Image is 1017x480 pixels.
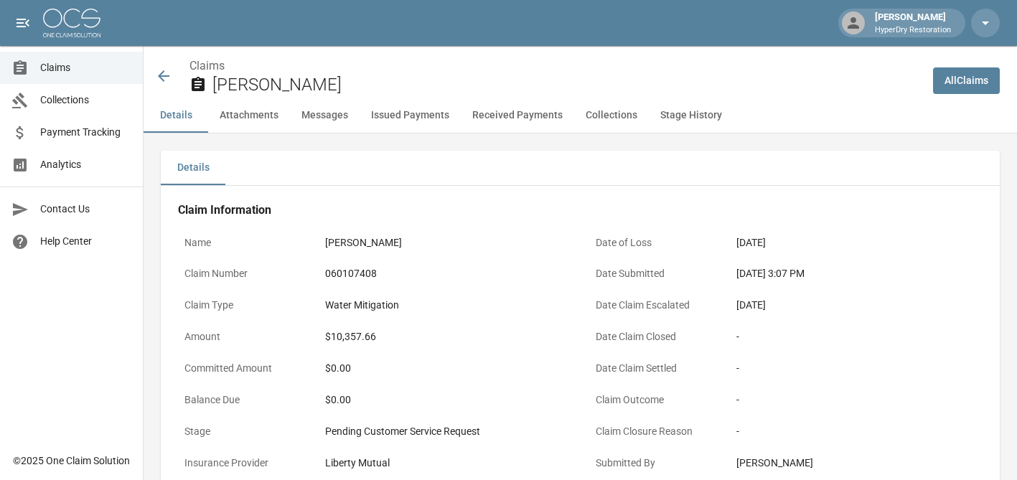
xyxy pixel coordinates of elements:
[933,67,1000,94] a: AllClaims
[325,392,566,408] div: $0.00
[589,386,718,414] p: Claim Outcome
[189,57,922,75] nav: breadcrumb
[189,59,225,72] a: Claims
[325,456,566,471] div: Liberty Mutual
[178,386,307,414] p: Balance Due
[461,98,574,133] button: Received Payments
[178,323,307,351] p: Amount
[589,449,718,477] p: Submitted By
[178,203,983,217] h4: Claim Information
[649,98,734,133] button: Stage History
[325,298,566,313] div: Water Mitigation
[144,98,1017,133] div: anchor tabs
[40,202,131,217] span: Contact Us
[589,229,718,257] p: Date of Loss
[589,354,718,382] p: Date Claim Settled
[325,361,566,376] div: $0.00
[589,323,718,351] p: Date Claim Closed
[161,151,225,185] button: Details
[736,266,977,281] div: [DATE] 3:07 PM
[736,361,977,376] div: -
[43,9,100,37] img: ocs-logo-white-transparent.png
[736,392,977,408] div: -
[736,235,977,250] div: [DATE]
[736,424,977,439] div: -
[161,151,1000,185] div: details tabs
[325,424,566,439] div: Pending Customer Service Request
[875,24,951,37] p: HyperDry Restoration
[40,157,131,172] span: Analytics
[40,125,131,140] span: Payment Tracking
[178,229,307,257] p: Name
[325,266,566,281] div: 060107408
[736,329,977,344] div: -
[9,9,37,37] button: open drawer
[589,260,718,288] p: Date Submitted
[736,298,977,313] div: [DATE]
[736,456,977,471] div: [PERSON_NAME]
[13,453,130,468] div: © 2025 One Claim Solution
[325,235,566,250] div: [PERSON_NAME]
[589,291,718,319] p: Date Claim Escalated
[360,98,461,133] button: Issued Payments
[290,98,360,133] button: Messages
[212,75,922,95] h2: [PERSON_NAME]
[40,60,131,75] span: Claims
[40,93,131,108] span: Collections
[178,418,307,446] p: Stage
[869,10,957,36] div: [PERSON_NAME]
[208,98,290,133] button: Attachments
[178,354,307,382] p: Committed Amount
[178,260,307,288] p: Claim Number
[589,418,718,446] p: Claim Closure Reason
[178,291,307,319] p: Claim Type
[574,98,649,133] button: Collections
[40,234,131,249] span: Help Center
[325,329,566,344] div: $10,357.66
[178,449,307,477] p: Insurance Provider
[144,98,208,133] button: Details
